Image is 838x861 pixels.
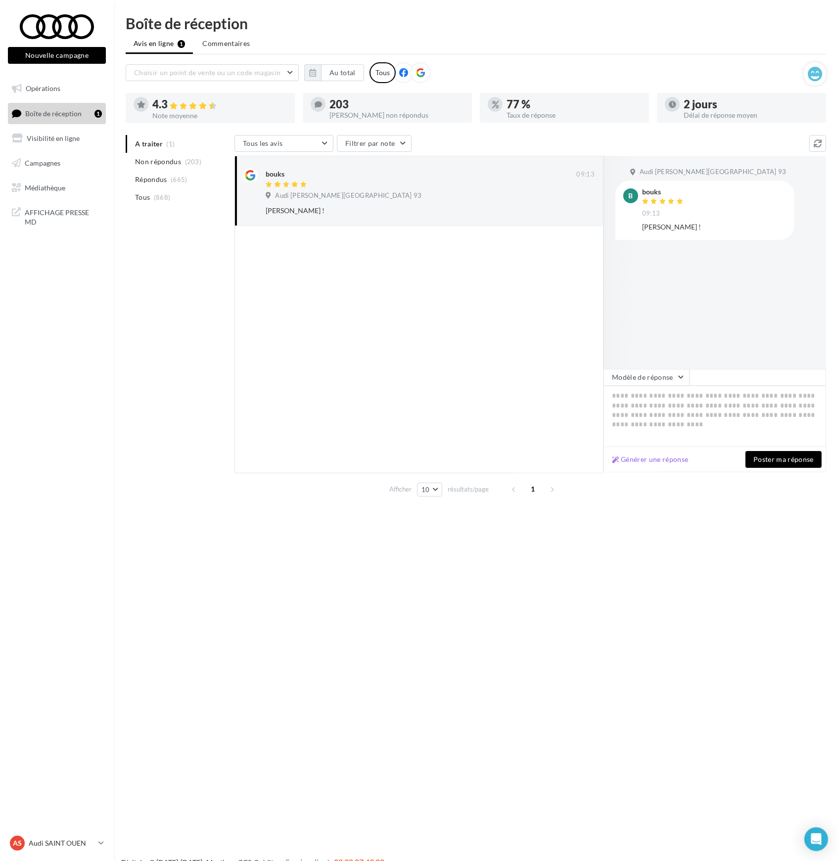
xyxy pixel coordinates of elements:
[25,109,82,117] span: Boîte de réception
[6,103,108,124] a: Boîte de réception1
[25,159,60,167] span: Campagnes
[26,84,60,92] span: Opérations
[202,39,250,48] span: Commentaires
[152,99,287,110] div: 4.3
[389,485,412,494] span: Afficher
[329,112,464,119] div: [PERSON_NAME] non répondus
[13,838,22,848] span: AS
[370,62,396,83] div: Tous
[417,483,442,497] button: 10
[507,112,641,119] div: Taux de réponse
[134,68,280,77] span: Choisir un point de vente ou un code magasin
[171,176,187,183] span: (665)
[135,192,150,202] span: Tous
[321,64,364,81] button: Au total
[304,64,364,81] button: Au total
[8,47,106,64] button: Nouvelle campagne
[25,183,65,191] span: Médiathèque
[6,202,108,231] a: AFFICHAGE PRESSE MD
[243,139,283,147] span: Tous les avis
[421,486,430,494] span: 10
[642,209,660,218] span: 09:13
[329,99,464,110] div: 203
[6,153,108,174] a: Campagnes
[640,168,786,177] span: Audi [PERSON_NAME][GEOGRAPHIC_DATA] 93
[576,170,595,179] span: 09:13
[608,453,693,465] button: Générer une réponse
[275,191,421,200] span: Audi [PERSON_NAME][GEOGRAPHIC_DATA] 93
[804,827,828,851] div: Open Intercom Messenger
[6,78,108,99] a: Opérations
[745,451,822,468] button: Poster ma réponse
[154,193,171,201] span: (868)
[448,485,489,494] span: résultats/page
[684,112,818,119] div: Délai de réponse moyen
[126,64,299,81] button: Choisir un point de vente ou un code magasin
[29,838,94,848] p: Audi SAINT OUEN
[135,157,181,167] span: Non répondus
[266,169,284,179] div: bouks
[629,191,633,201] span: b
[266,206,530,216] div: [PERSON_NAME] !
[604,369,690,386] button: Modèle de réponse
[126,16,826,31] div: Boîte de réception
[135,175,167,184] span: Répondus
[94,110,102,118] div: 1
[6,178,108,198] a: Médiathèque
[8,834,106,853] a: AS Audi SAINT OUEN
[525,481,541,497] span: 1
[152,112,287,119] div: Note moyenne
[185,158,202,166] span: (203)
[25,206,102,227] span: AFFICHAGE PRESSE MD
[234,135,333,152] button: Tous les avis
[27,134,80,142] span: Visibilité en ligne
[507,99,641,110] div: 77 %
[6,128,108,149] a: Visibilité en ligne
[642,222,787,232] div: [PERSON_NAME] !
[684,99,818,110] div: 2 jours
[642,188,686,195] div: bouks
[337,135,412,152] button: Filtrer par note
